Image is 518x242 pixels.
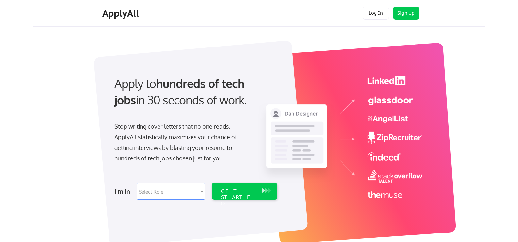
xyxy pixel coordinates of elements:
[363,7,389,20] button: Log In
[221,188,256,207] div: GET STARTED
[114,76,247,107] strong: hundreds of tech jobs
[393,7,419,20] button: Sign Up
[114,75,275,108] div: Apply to in 30 seconds of work.
[114,121,249,164] div: Stop writing cover letters that no one reads. ApplyAll statistically maximizes your chance of get...
[115,186,133,196] div: I'm in
[102,8,141,19] div: ApplyAll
